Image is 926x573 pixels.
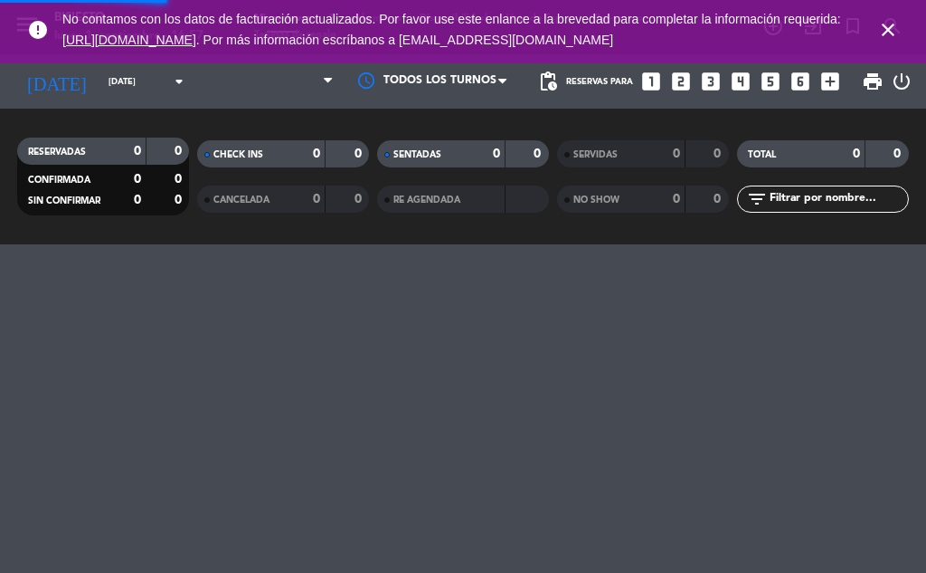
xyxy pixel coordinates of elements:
[493,148,500,160] strong: 0
[891,71,912,92] i: power_settings_new
[175,194,185,206] strong: 0
[713,193,724,205] strong: 0
[393,150,441,159] span: SENTADAS
[134,145,141,158] strong: 0
[134,173,141,186] strong: 0
[14,63,99,100] i: [DATE]
[729,70,752,93] i: looks_4
[759,70,782,93] i: looks_5
[669,70,693,93] i: looks_two
[62,12,841,47] span: No contamos con los datos de facturación actualizados. Por favor use este enlance a la brevedad p...
[893,148,904,160] strong: 0
[175,173,185,186] strong: 0
[393,196,460,205] span: RE AGENDADA
[175,145,185,158] strong: 0
[891,54,912,109] div: LOG OUT
[768,189,908,209] input: Filtrar por nombre...
[699,70,723,93] i: looks_3
[639,70,663,93] i: looks_one
[213,150,263,159] span: CHECK INS
[573,196,619,205] span: NO SHOW
[213,196,269,205] span: CANCELADA
[27,19,49,41] i: error
[168,71,190,92] i: arrow_drop_down
[196,33,613,47] a: . Por más información escríbanos a [EMAIL_ADDRESS][DOMAIN_NAME]
[537,71,559,92] span: pending_actions
[877,19,899,41] i: close
[354,148,365,160] strong: 0
[789,70,812,93] i: looks_6
[28,176,90,185] span: CONFIRMADA
[28,196,100,205] span: SIN CONFIRMAR
[673,193,680,205] strong: 0
[573,150,618,159] span: SERVIDAS
[862,71,883,92] span: print
[673,148,680,160] strong: 0
[746,188,768,210] i: filter_list
[62,33,196,47] a: [URL][DOMAIN_NAME]
[134,194,141,206] strong: 0
[713,148,724,160] strong: 0
[28,148,86,157] span: RESERVADAS
[566,77,633,87] span: Reservas para
[313,148,320,160] strong: 0
[534,148,544,160] strong: 0
[354,193,365,205] strong: 0
[748,150,776,159] span: TOTAL
[818,70,842,93] i: add_box
[853,148,860,160] strong: 0
[313,193,320,205] strong: 0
